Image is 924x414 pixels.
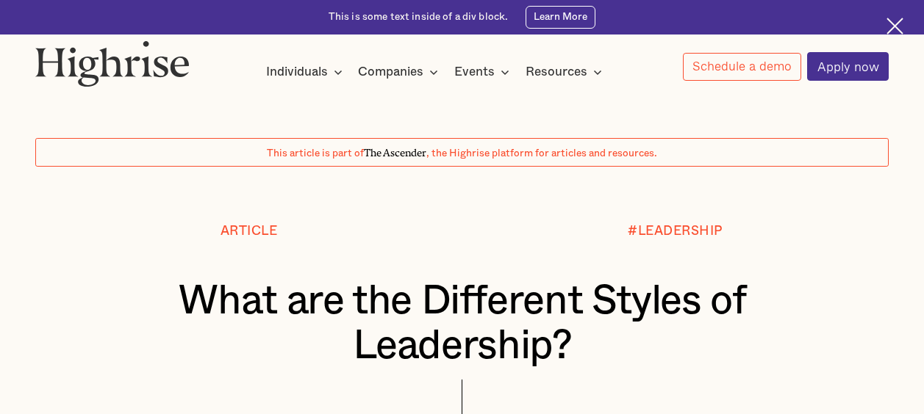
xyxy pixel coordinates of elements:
div: Article [221,224,278,238]
div: Resources [526,63,587,81]
div: Individuals [266,63,328,81]
a: Apply now [807,52,889,81]
a: Schedule a demo [683,53,802,81]
img: Highrise logo [35,40,190,87]
span: , the Highrise platform for articles and resources. [426,148,657,159]
img: Cross icon [887,18,903,34]
a: Learn More [526,6,595,28]
div: Individuals [266,63,347,81]
div: Events [454,63,514,81]
div: #LEADERSHIP [628,224,723,238]
h1: What are the Different Styles of Leadership? [71,279,853,369]
span: This article is part of [267,148,364,159]
div: Events [454,63,495,81]
div: Companies [358,63,443,81]
div: Resources [526,63,606,81]
div: Companies [358,63,423,81]
span: The Ascender [364,145,426,156]
div: This is some text inside of a div block. [329,10,509,24]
